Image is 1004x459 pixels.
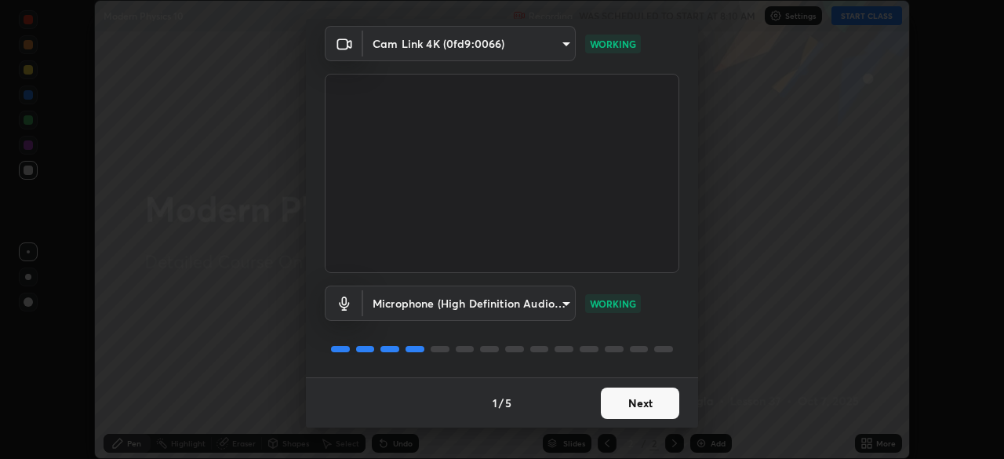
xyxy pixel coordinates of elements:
[601,388,679,419] button: Next
[590,297,636,311] p: WORKING
[493,395,497,411] h4: 1
[363,26,576,61] div: Cam Link 4K (0fd9:0066)
[363,286,576,321] div: Cam Link 4K (0fd9:0066)
[499,395,504,411] h4: /
[505,395,511,411] h4: 5
[590,37,636,51] p: WORKING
